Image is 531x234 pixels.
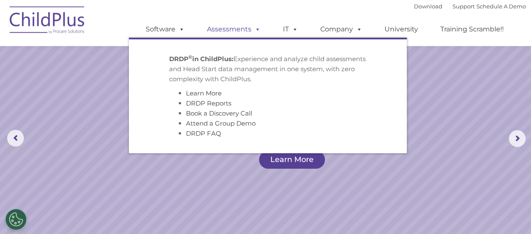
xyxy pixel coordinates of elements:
[137,21,193,38] a: Software
[186,129,221,137] a: DRDP FAQ
[453,3,475,10] a: Support
[476,3,526,10] a: Schedule A Demo
[169,54,366,84] p: Experience and analyze child assessments and Head Start data management in one system, with zero ...
[5,209,26,230] button: Cookies Settings
[275,21,306,38] a: IT
[432,21,512,38] a: Training Scramble!!
[414,3,442,10] a: Download
[312,21,371,38] a: Company
[186,99,231,107] a: DRDP Reports
[259,151,325,169] a: Learn More
[5,0,89,42] img: ChildPlus by Procare Solutions
[199,21,269,38] a: Assessments
[186,109,252,117] a: Book a Discovery Call
[117,55,142,62] span: Last name
[117,90,152,96] span: Phone number
[376,21,426,38] a: University
[169,55,233,63] strong: DRDP in ChildPlus:
[188,54,192,60] sup: ©
[186,89,222,97] a: Learn More
[186,119,256,127] a: Attend a Group Demo
[414,3,526,10] font: |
